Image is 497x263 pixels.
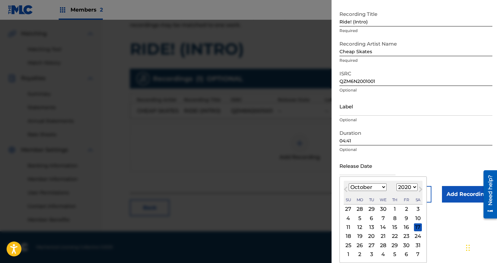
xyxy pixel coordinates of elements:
div: Choose Tuesday, October 6th, 2020 [367,214,375,222]
div: Choose Tuesday, October 13th, 2020 [367,223,375,231]
div: Thursday [391,196,399,204]
div: Choose Friday, November 6th, 2020 [402,250,410,258]
div: Choose Sunday, November 1st, 2020 [344,250,352,258]
div: Tuesday [367,196,375,204]
div: Choose Wednesday, October 14th, 2020 [379,223,387,231]
div: Choose Tuesday, October 27th, 2020 [367,241,375,249]
div: Choose Sunday, September 27th, 2020 [344,205,352,213]
div: Wednesday [379,196,387,204]
div: Choose Wednesday, November 4th, 2020 [379,250,387,258]
div: Choose Saturday, October 31st, 2020 [414,241,422,249]
div: Choose Tuesday, November 3rd, 2020 [367,250,375,258]
div: Choose Thursday, October 29th, 2020 [391,241,399,249]
div: Choose Monday, September 28th, 2020 [356,205,364,213]
div: Choose Sunday, October 11th, 2020 [344,223,352,231]
div: Choose Tuesday, September 29th, 2020 [367,205,375,213]
div: Choose Monday, October 5th, 2020 [356,214,364,222]
p: Optional [339,147,492,153]
div: Choose Saturday, October 17th, 2020 [414,223,422,231]
div: Choose Date [339,176,427,263]
div: Choose Monday, November 2nd, 2020 [356,250,364,258]
iframe: Chat Widget [464,231,497,263]
div: Choose Thursday, October 1st, 2020 [391,205,399,213]
div: Choose Tuesday, October 20th, 2020 [367,232,375,240]
div: Choose Wednesday, October 21st, 2020 [379,232,387,240]
div: Choose Friday, October 2nd, 2020 [402,205,410,213]
div: Choose Friday, October 23rd, 2020 [402,232,410,240]
div: Choose Sunday, October 25th, 2020 [344,241,352,249]
div: Choose Saturday, October 10th, 2020 [414,214,422,222]
div: Choose Sunday, October 4th, 2020 [344,214,352,222]
div: Drag [466,238,470,258]
div: Choose Friday, October 30th, 2020 [402,241,410,249]
p: Required [339,28,492,34]
div: Sunday [344,196,352,204]
div: Choose Thursday, October 15th, 2020 [391,223,399,231]
button: Previous Month [340,185,351,196]
div: Choose Monday, October 26th, 2020 [356,241,364,249]
div: Choose Monday, October 12th, 2020 [356,223,364,231]
div: Choose Sunday, October 18th, 2020 [344,232,352,240]
div: Choose Thursday, October 8th, 2020 [391,214,399,222]
div: Choose Monday, October 19th, 2020 [356,232,364,240]
img: MLC Logo [8,5,33,15]
div: Choose Wednesday, October 28th, 2020 [379,241,387,249]
span: Members [71,6,103,14]
div: Saturday [414,196,422,204]
div: Friday [402,196,410,204]
div: Choose Wednesday, September 30th, 2020 [379,205,387,213]
div: Monday [356,196,364,204]
div: Choose Saturday, November 7th, 2020 [414,250,422,258]
iframe: Resource Center [479,168,497,221]
div: Choose Saturday, October 24th, 2020 [414,232,422,240]
div: Choose Wednesday, October 7th, 2020 [379,214,387,222]
div: Choose Thursday, November 5th, 2020 [391,250,399,258]
p: Optional [339,87,492,93]
p: Optional [339,117,492,123]
img: Top Rightsholders [59,6,67,14]
p: Required [339,57,492,63]
button: Next Month [415,185,426,196]
div: Choose Friday, October 9th, 2020 [402,214,410,222]
div: Choose Thursday, October 22nd, 2020 [391,232,399,240]
div: Choose Saturday, October 3rd, 2020 [414,205,422,213]
div: Month October, 2020 [344,205,423,259]
div: Choose Friday, October 16th, 2020 [402,223,410,231]
span: 2 [100,7,103,13]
